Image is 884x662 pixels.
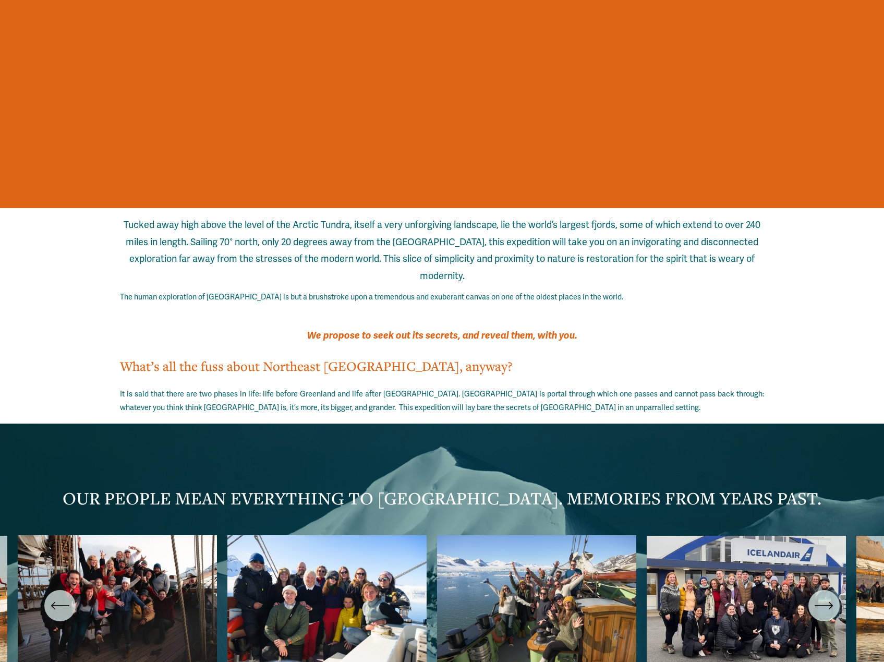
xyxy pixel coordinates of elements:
h3: What’s all the fuss about Northeast [GEOGRAPHIC_DATA], anyway? [120,357,764,375]
p: It is said that there are two phases in life: life before Greenland and life after [GEOGRAPHIC_DA... [120,388,764,415]
p: OUR PEOPLE MEAN EVERYTHING TO [GEOGRAPHIC_DATA]. MEMORIES FROM YEARS PAST. [18,482,866,515]
em: We propose to seek out its secrets, and reveal them, with you. [307,330,577,341]
button: Previous [44,590,76,621]
p: Tucked away high above the level of the Arctic Tundra, itself a very unforgiving landscape, lie t... [120,216,764,284]
button: Next [808,590,840,621]
p: The human exploration of [GEOGRAPHIC_DATA] is but a brushstroke upon a tremendous and exuberant c... [120,291,764,304]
